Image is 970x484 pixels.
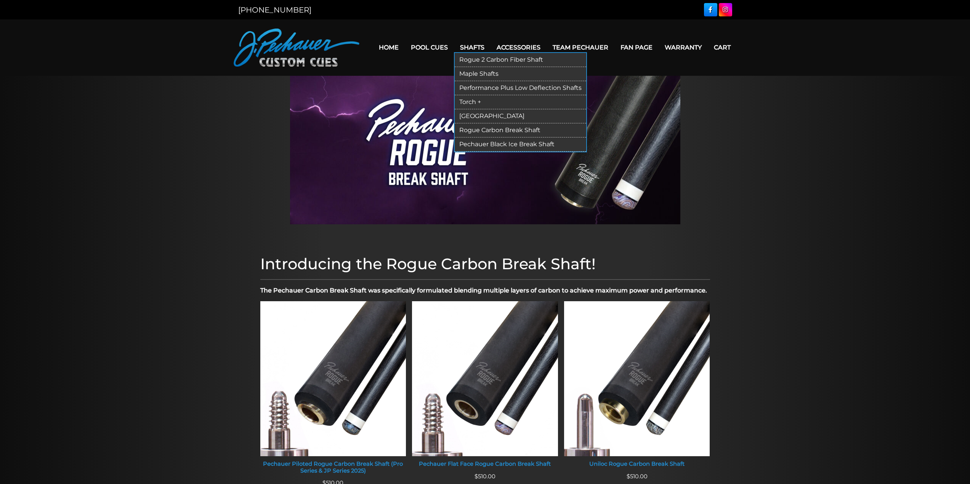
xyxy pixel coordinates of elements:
a: Pool Cues [405,38,454,57]
a: Rogue 2 Carbon Fiber Shaft [455,53,586,67]
strong: The Pechauer Carbon Break Shaft was specifically formulated blending multiple layers of carbon to... [260,287,707,294]
a: [GEOGRAPHIC_DATA] [455,109,586,123]
a: Accessories [491,38,547,57]
img: Pechauer Custom Cues [234,29,359,67]
a: Maple Shafts [455,67,586,81]
h1: Introducing the Rogue Carbon Break Shaft! [260,255,710,273]
a: Fan Page [614,38,659,57]
a: Uniloc Rogue Carbon Break Shaft Uniloc Rogue Carbon Break Shaft [564,301,710,472]
img: Pechauer Piloted Rogue Carbon Break Shaft (Pro Series & JP Series 2025) [260,301,406,456]
a: [PHONE_NUMBER] [238,5,311,14]
a: Torch + [455,95,586,109]
a: Shafts [454,38,491,57]
img: Pechauer Flat Face Rogue Carbon Break Shaft [412,301,558,456]
span: $ [475,473,478,480]
a: Pechauer Piloted Rogue Carbon Break Shaft (Pro Series & JP Series 2025) Pechauer Piloted Rogue Ca... [260,301,406,479]
div: Pechauer Flat Face Rogue Carbon Break Shaft [412,461,558,468]
a: Performance Plus Low Deflection Shafts [455,81,586,95]
span: $ [627,473,630,480]
span: 510.00 [627,473,648,480]
a: Home [373,38,405,57]
a: Rogue Carbon Break Shaft [455,123,586,137]
a: Team Pechauer [547,38,614,57]
img: Uniloc Rogue Carbon Break Shaft [564,301,710,456]
a: Pechauer Flat Face Rogue Carbon Break Shaft Pechauer Flat Face Rogue Carbon Break Shaft [412,301,558,472]
div: Uniloc Rogue Carbon Break Shaft [564,461,710,468]
div: Pechauer Piloted Rogue Carbon Break Shaft (Pro Series & JP Series 2025) [260,461,406,474]
a: Cart [708,38,737,57]
a: Pechauer Black Ice Break Shaft [455,137,586,152]
span: 510.00 [475,473,495,480]
a: Warranty [659,38,708,57]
